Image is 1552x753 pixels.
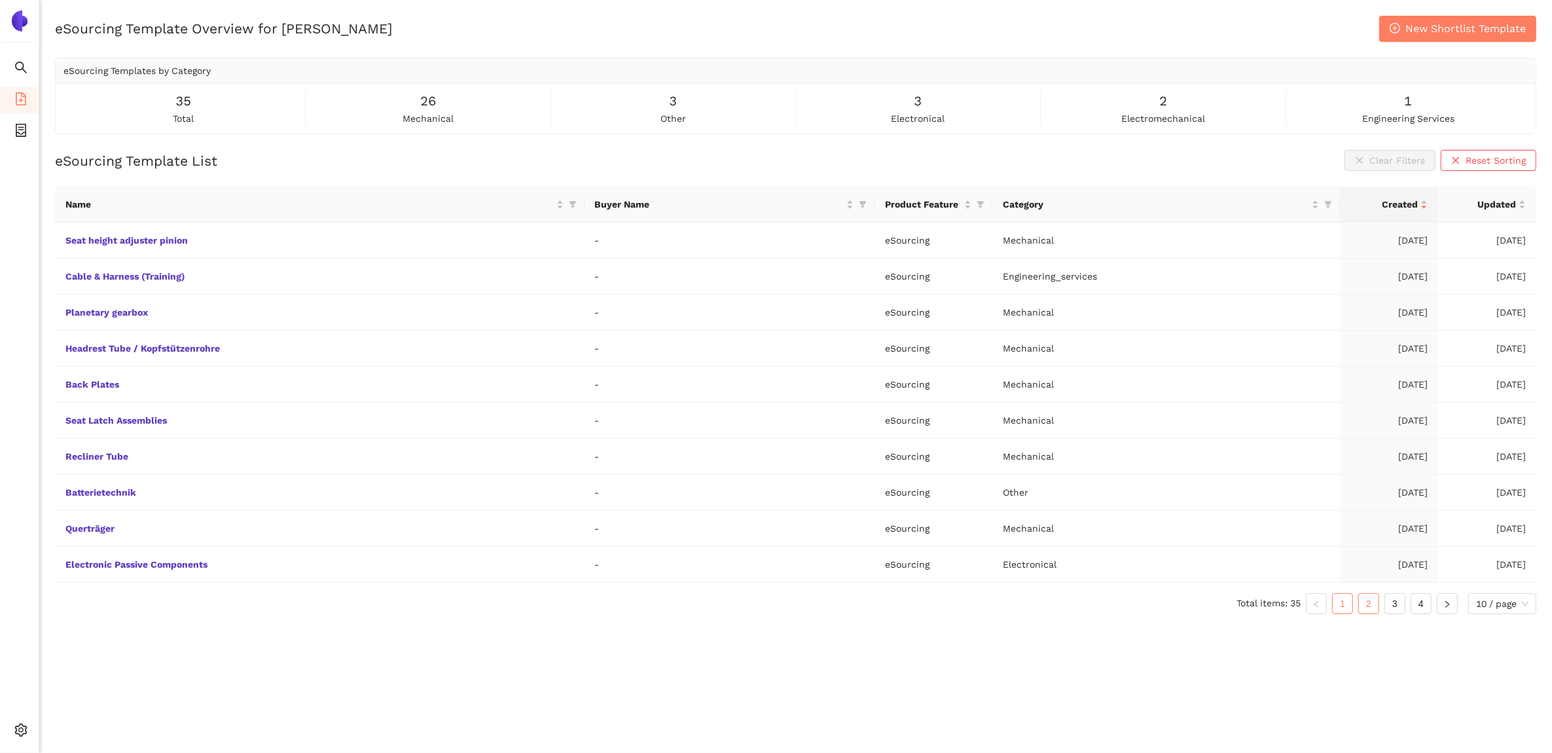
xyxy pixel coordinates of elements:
[585,511,875,547] td: -
[1322,194,1335,214] span: filter
[569,200,577,208] span: filter
[1332,593,1353,614] li: 1
[992,511,1340,547] td: Mechanical
[992,295,1340,331] td: Mechanical
[875,295,992,331] td: eSourcing
[974,194,987,214] span: filter
[1404,91,1412,111] span: 1
[1340,295,1438,331] td: [DATE]
[1344,150,1435,171] button: closeClear Filters
[1384,593,1405,614] li: 3
[1438,223,1536,259] td: [DATE]
[1438,295,1536,331] td: [DATE]
[1468,593,1536,614] div: Page Size
[669,91,677,111] span: 3
[14,119,27,145] span: container
[1437,593,1458,614] button: right
[1324,200,1332,208] span: filter
[1359,594,1379,614] a: 2
[1438,259,1536,295] td: [DATE]
[595,197,844,211] span: Buyer Name
[585,547,875,583] td: -
[1411,594,1431,614] a: 4
[14,719,27,745] span: setting
[1306,593,1327,614] li: Previous Page
[403,111,454,126] span: mechanical
[992,331,1340,367] td: Mechanical
[885,197,962,211] span: Product Feature
[977,200,984,208] span: filter
[1306,593,1327,614] button: left
[1476,594,1528,614] span: 10 / page
[660,111,686,126] span: other
[1340,547,1438,583] td: [DATE]
[585,475,875,511] td: -
[566,194,579,214] span: filter
[1340,223,1438,259] td: [DATE]
[992,187,1340,223] th: this column's title is Category,this column is sortable
[1003,197,1309,211] span: Category
[1390,23,1400,35] span: plus-circle
[914,91,922,111] span: 3
[1236,593,1301,614] li: Total items: 35
[65,197,554,211] span: Name
[875,223,992,259] td: eSourcing
[175,91,191,111] span: 35
[1340,367,1438,403] td: [DATE]
[1443,600,1451,608] span: right
[1340,331,1438,367] td: [DATE]
[875,331,992,367] td: eSourcing
[1350,197,1418,211] span: Created
[585,403,875,439] td: -
[14,88,27,114] span: file-add
[1441,150,1536,171] button: closeReset Sorting
[1438,187,1536,223] th: this column's title is Updated,this column is sortable
[875,187,992,223] th: this column's title is Product Feature,this column is sortable
[992,259,1340,295] td: Engineering_services
[992,547,1340,583] td: Electronical
[1340,511,1438,547] td: [DATE]
[1340,439,1438,475] td: [DATE]
[1121,111,1205,126] span: electromechanical
[992,403,1340,439] td: Mechanical
[420,91,436,111] span: 26
[1438,403,1536,439] td: [DATE]
[1333,594,1352,614] a: 1
[585,223,875,259] td: -
[173,111,194,126] span: total
[585,367,875,403] td: -
[63,65,211,76] span: eSourcing Templates by Category
[1438,511,1536,547] td: [DATE]
[1437,593,1458,614] li: Next Page
[1438,475,1536,511] td: [DATE]
[1438,367,1536,403] td: [DATE]
[1340,403,1438,439] td: [DATE]
[585,295,875,331] td: -
[55,187,585,223] th: this column's title is Name,this column is sortable
[856,194,869,214] span: filter
[892,111,945,126] span: electronical
[1466,153,1526,168] span: Reset Sorting
[585,259,875,295] td: -
[1438,331,1536,367] td: [DATE]
[875,439,992,475] td: eSourcing
[1438,547,1536,583] td: [DATE]
[1438,439,1536,475] td: [DATE]
[585,331,875,367] td: -
[992,223,1340,259] td: Mechanical
[1340,259,1438,295] td: [DATE]
[1411,593,1432,614] li: 4
[875,547,992,583] td: eSourcing
[992,475,1340,511] td: Other
[992,439,1340,475] td: Mechanical
[992,367,1340,403] td: Mechanical
[1340,475,1438,511] td: [DATE]
[875,367,992,403] td: eSourcing
[1159,91,1167,111] span: 2
[875,259,992,295] td: eSourcing
[859,200,867,208] span: filter
[875,403,992,439] td: eSourcing
[1358,593,1379,614] li: 2
[55,151,217,170] h2: eSourcing Template List
[1451,156,1460,166] span: close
